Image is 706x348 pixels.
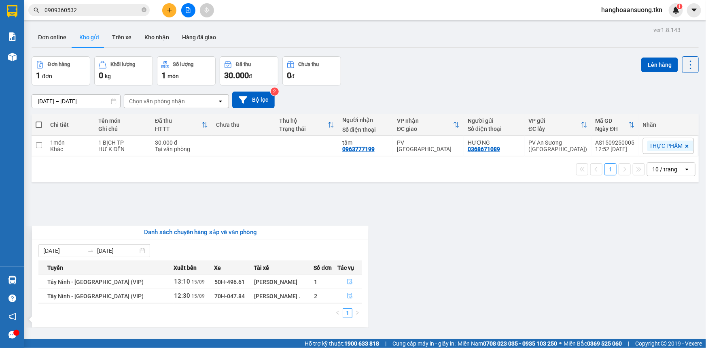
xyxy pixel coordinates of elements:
div: HTTT [155,126,201,132]
div: Chưa thu [216,122,271,128]
div: Chọn văn phòng nhận [129,97,185,105]
button: 1 [604,163,617,175]
span: Miền Bắc [564,339,622,348]
sup: 2 [271,88,279,96]
button: plus [162,3,176,17]
th: Toggle SortBy [393,114,464,136]
div: PV [GEOGRAPHIC_DATA] [397,139,460,152]
div: Đã thu [236,62,251,67]
span: THỰC PHẨM [650,142,683,149]
img: warehouse-icon [8,276,17,284]
svg: open [217,98,224,105]
img: solution-icon [8,32,17,41]
div: AS1509250005 [596,139,635,146]
img: icon-new-feature [672,6,680,14]
div: Khối lượng [110,62,135,67]
button: Hàng đã giao [176,28,223,47]
span: file-add [185,7,191,13]
sup: 1 [677,4,683,9]
strong: 0708 023 035 - 0935 103 250 [483,340,557,347]
span: message [8,331,16,339]
div: Số điện thoại [468,126,521,132]
button: Đã thu30.000đ [220,56,278,85]
span: 1 [161,70,166,80]
button: Số lượng1món [157,56,216,85]
div: VP gửi [529,117,581,124]
button: Kho nhận [138,28,176,47]
button: aim [200,3,214,17]
button: Bộ lọc [232,92,275,108]
span: món [167,73,179,79]
div: ĐC giao [397,126,453,132]
svg: open [684,166,690,173]
div: Thu hộ [279,117,328,124]
input: Tìm tên, số ĐT hoặc mã đơn [45,6,140,15]
div: Mã GD [596,117,628,124]
div: Tên món [98,117,147,124]
span: question-circle [8,295,16,302]
span: close-circle [142,6,146,14]
div: 1 món [50,139,90,146]
div: Khác [50,146,90,152]
span: kg [105,73,111,79]
div: Chưa thu [299,62,319,67]
div: Ngày ĐH [596,126,628,132]
th: Toggle SortBy [275,114,338,136]
div: ver 1.8.143 [653,26,681,34]
span: đ [291,73,295,79]
input: Select a date range. [32,95,120,108]
th: Toggle SortBy [525,114,592,136]
span: Cung cấp máy in - giấy in: [392,339,456,348]
span: search [34,7,39,13]
span: copyright [661,341,667,346]
span: ⚪️ [559,342,562,345]
span: aim [204,7,210,13]
div: Số điện thoại [342,126,389,133]
span: notification [8,313,16,320]
div: ĐC lấy [529,126,581,132]
div: Trạng thái [279,126,328,132]
span: | [385,339,386,348]
span: 0 [287,70,291,80]
div: 12:52 [DATE] [596,146,635,152]
span: close-circle [142,7,146,12]
button: file-add [181,3,195,17]
div: Người nhận [342,117,389,123]
span: | [628,339,629,348]
span: đơn [42,73,52,79]
span: đ [249,73,252,79]
button: Khối lượng0kg [94,56,153,85]
strong: 0369 525 060 [587,340,622,347]
span: 30.000 [224,70,249,80]
button: Đơn online [32,28,73,47]
div: 0963777199 [342,146,375,152]
span: hanghoaansuong.tkn [595,5,669,15]
span: Hỗ trợ kỹ thuật: [305,339,379,348]
th: Toggle SortBy [151,114,212,136]
div: 30.000 đ [155,139,208,146]
div: Đơn hàng [48,62,70,67]
div: Người gửi [468,117,521,124]
div: 10 / trang [652,165,677,173]
div: VP nhận [397,117,453,124]
div: Số lượng [173,62,194,67]
div: 1 BỊCH TP [98,139,147,146]
div: Chi tiết [50,122,90,128]
strong: 1900 633 818 [344,340,379,347]
div: tâm [342,139,389,146]
div: Ghi chú [98,126,147,132]
div: Tại văn phòng [155,146,208,152]
button: Chưa thu0đ [282,56,341,85]
button: Trên xe [106,28,138,47]
button: Lên hàng [641,58,678,72]
div: 0368671089 [468,146,500,152]
div: Đã thu [155,117,201,124]
button: Kho gửi [73,28,106,47]
button: caret-down [687,3,701,17]
div: Nhãn [643,122,694,128]
span: 1 [678,4,681,9]
span: Miền Nam [458,339,557,348]
img: warehouse-icon [8,53,17,61]
th: Toggle SortBy [592,114,639,136]
button: Đơn hàng1đơn [32,56,90,85]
